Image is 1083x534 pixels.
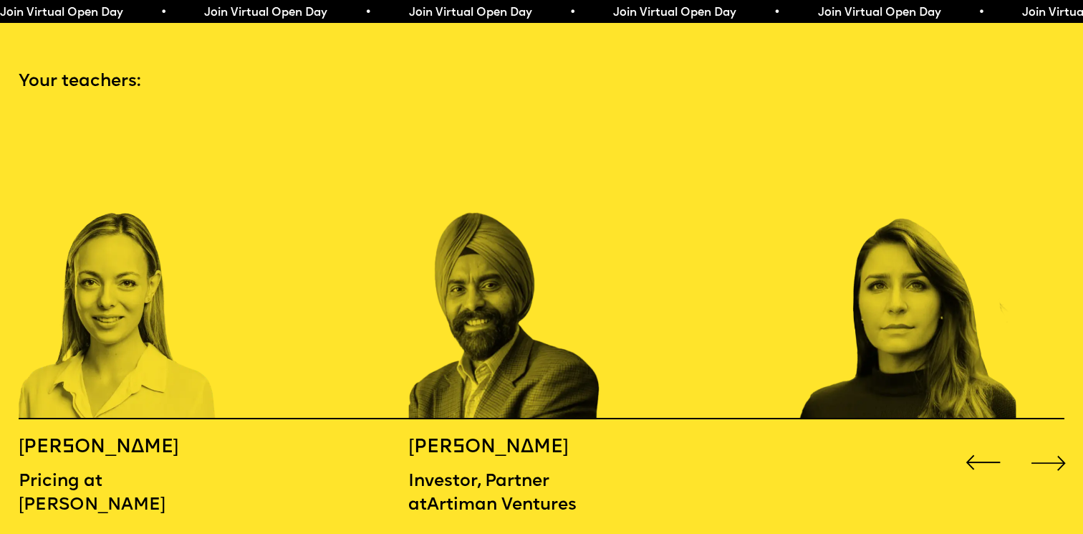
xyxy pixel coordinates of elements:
div: Previous slide [961,441,1004,484]
span: • [978,7,985,19]
p: Your teachers: [19,70,1064,94]
h5: [PERSON_NAME] [408,436,603,459]
span: • [569,7,576,19]
div: 4 / 16 [19,116,279,419]
p: Investor, Partner atArtiman Ventures [408,470,603,518]
h5: [PERSON_NAME] [19,436,279,459]
span: • [774,7,780,19]
div: 6 / 16 [799,116,1059,419]
div: 5 / 16 [408,116,668,419]
div: Next slide [1027,441,1070,484]
span: • [160,7,167,19]
span: • [365,7,371,19]
p: Pricing at [PERSON_NAME] [19,470,279,518]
